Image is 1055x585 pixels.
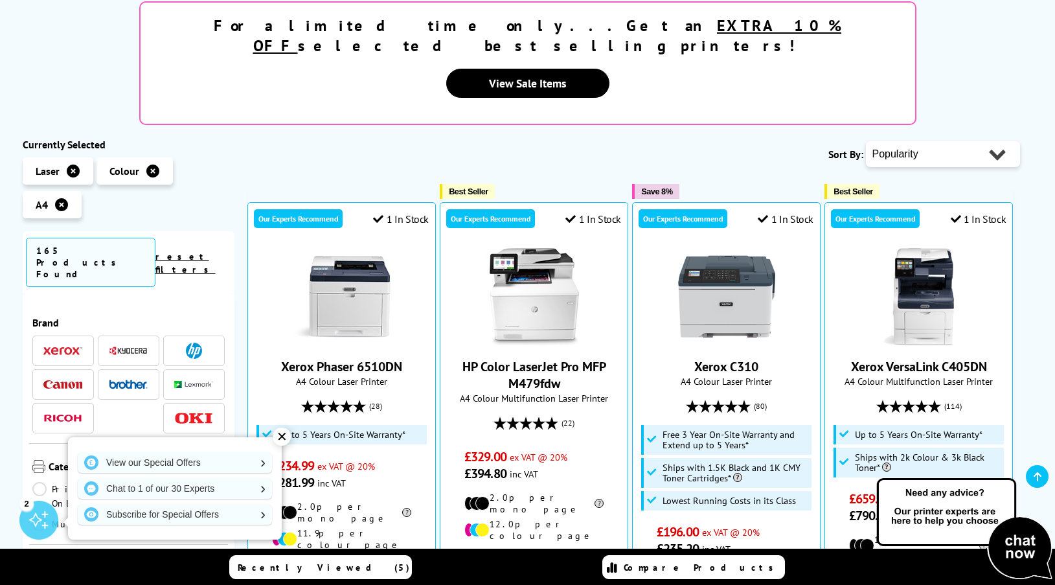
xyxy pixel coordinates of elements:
span: (22) [562,411,574,435]
span: ex VAT @ 20% [702,526,760,538]
img: HP Color LaserJet Pro MFP M479fdw [486,248,583,345]
span: (80) [754,394,767,419]
span: Save 8% [641,187,672,196]
img: Category [32,460,45,473]
span: £394.80 [464,465,506,482]
span: inc VAT [510,468,538,480]
span: £281.99 [272,474,314,491]
div: Our Experts Recommend [446,209,535,228]
div: 1 In Stock [951,212,1006,225]
span: Laser [36,165,60,178]
span: Ships with 1.5K Black and 1K CMY Toner Cartridges* [663,463,809,483]
a: Recently Viewed (5) [229,555,412,579]
li: 2.0p per mono page [464,492,604,515]
li: 2.0p per mono page [272,501,411,524]
span: Sort By: [828,148,863,161]
a: Print Only [32,482,129,510]
span: £234.99 [272,457,314,474]
div: ✕ [273,428,291,446]
span: Recently Viewed (5) [238,562,410,573]
li: 11.9p per colour page [272,527,411,551]
a: Xerox C310 [678,335,775,348]
span: (114) [944,394,962,419]
span: £329.00 [464,448,506,465]
u: EXTRA 10% OFF [253,16,842,56]
span: Colour [109,165,139,178]
img: OKI [174,413,213,424]
div: 1 In Stock [565,212,621,225]
span: A4 Colour Multifunction Laser Printer [447,392,621,404]
img: Brother [109,380,148,389]
img: Xerox VersaLink C405DN [870,248,968,345]
button: Best Seller [440,184,495,199]
a: Xerox VersaLink C405DN [851,358,987,375]
span: Best Seller [834,187,873,196]
img: HP [186,343,202,359]
span: ex VAT @ 20% [317,460,375,472]
div: Our Experts Recommend [254,209,343,228]
a: OKI [174,410,213,426]
span: A4 Colour Multifunction Laser Printer [832,375,1006,387]
a: View our Special Offers [78,452,272,473]
span: £659.00 [849,490,891,507]
a: Canon [43,376,82,393]
img: Ricoh [43,415,82,422]
img: Kyocera [109,346,148,356]
span: ex VAT @ 20% [510,451,567,463]
div: Currently Selected [23,138,235,151]
a: Compare Products [602,555,785,579]
img: Lexmark [174,381,213,389]
div: Our Experts Recommend [831,209,920,228]
a: Xerox C310 [694,358,758,375]
button: Save 8% [632,184,679,199]
span: inc VAT [317,477,346,489]
span: Up to 5 Years On-Site Warranty* [278,430,405,440]
a: Chat to 1 of our 30 Experts [78,478,272,499]
a: Xerox [43,343,82,359]
span: A4 [36,198,48,211]
span: £235.20 [657,540,699,557]
span: inc VAT [702,543,731,555]
img: Xerox C310 [678,248,775,345]
a: Xerox Phaser 6510DN [281,358,402,375]
a: reset filters [155,251,216,275]
div: 1 In Stock [373,212,429,225]
span: £790.80 [849,507,891,524]
span: Up to 5 Years On-Site Warranty* [855,430,982,440]
div: 1 In Stock [758,212,813,225]
div: Our Experts Recommend [639,209,727,228]
span: Compare Products [624,562,780,573]
span: Lowest Running Costs in its Class [663,496,796,506]
li: 1.4p per mono page [849,534,988,557]
span: £196.00 [657,523,699,540]
strong: For a limited time only...Get an selected best selling printers! [214,16,841,56]
img: Xerox Phaser 6510DN [293,248,391,345]
img: Canon [43,380,82,389]
span: A4 Colour Laser Printer [255,375,429,387]
li: 12.0p per colour page [464,518,604,542]
img: Xerox [43,347,82,356]
a: View Sale Items [446,69,609,98]
span: A4 Colour Laser Printer [639,375,813,387]
button: Best Seller [824,184,879,199]
span: (28) [369,394,382,419]
span: Ships with 2k Colour & 3k Black Toner* [855,452,1001,473]
span: 165 Products Found [26,238,155,287]
a: Ricoh [43,410,82,426]
span: Best Seller [449,187,488,196]
a: Brother [109,376,148,393]
a: Lexmark [174,376,213,393]
span: Brand [32,316,225,329]
div: 2 [19,496,34,510]
a: Xerox Phaser 6510DN [293,335,391,348]
span: Free 3 Year On-Site Warranty and Extend up to 5 Years* [663,430,809,450]
a: Xerox VersaLink C405DN [870,335,968,348]
a: HP Color LaserJet Pro MFP M479fdw [462,358,606,392]
a: HP Color LaserJet Pro MFP M479fdw [486,335,583,348]
a: HP [174,343,213,359]
span: Category [49,460,225,476]
a: Subscribe for Special Offers [78,504,272,525]
a: Kyocera [109,343,148,359]
img: Open Live Chat window [874,476,1055,582]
